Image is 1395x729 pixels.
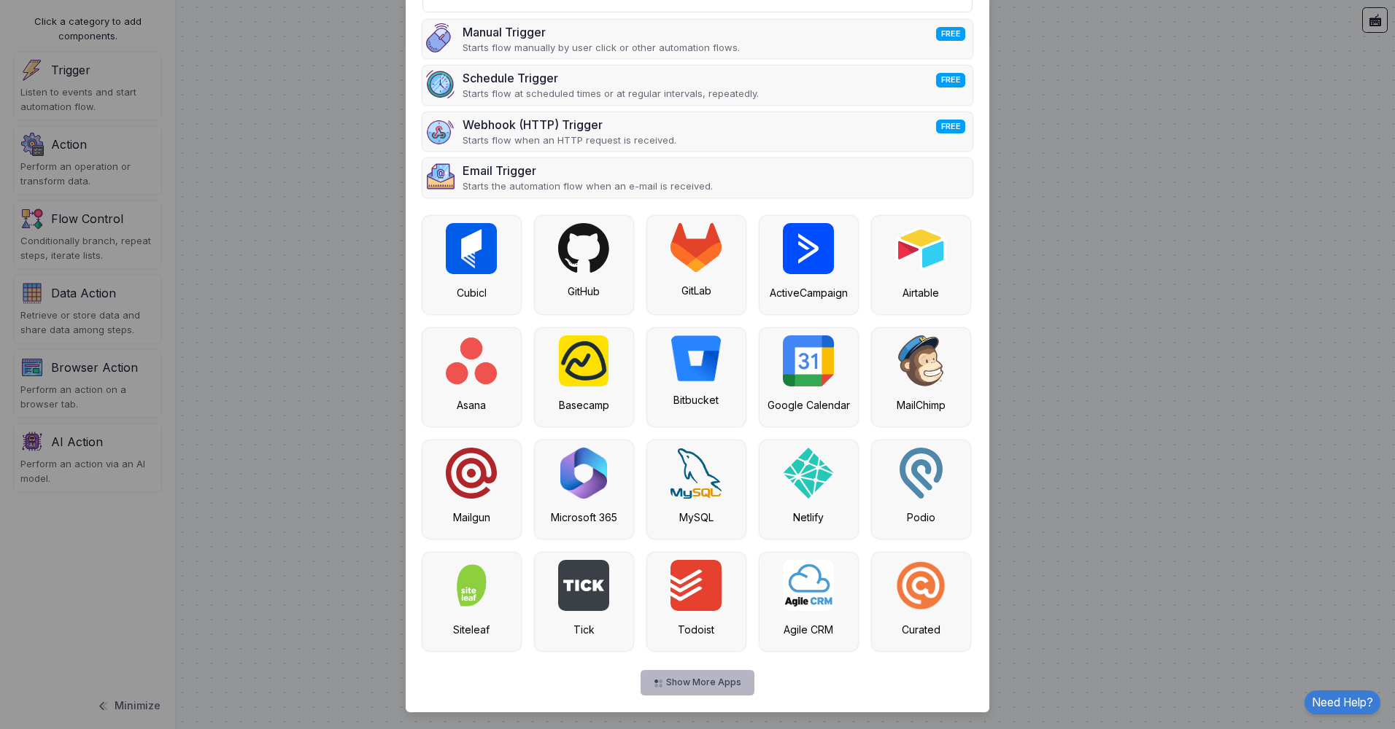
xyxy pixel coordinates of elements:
div: Airtable [879,285,963,300]
div: Netlify [767,510,851,525]
div: Tick [542,622,626,637]
p: Starts flow at scheduled times or at regular intervals, repeatedly. [463,87,759,101]
div: Webhook (HTTP) Trigger [463,116,676,133]
img: podio.svg [900,448,943,499]
img: mailchimp.svg [898,335,943,386]
img: microsoft-365.png [560,448,607,499]
span: FREE [936,120,965,133]
div: Email Trigger [463,162,713,179]
div: GitHub [542,284,626,299]
img: airtable.png [895,223,946,274]
div: GitLab [654,283,738,298]
div: Manual Trigger [463,23,740,41]
div: MySQL [654,510,738,525]
span: FREE [936,73,965,87]
img: active-campaign.png [783,223,834,274]
img: tick.png [558,560,609,611]
img: netlify.svg [783,448,834,499]
img: bitbucket.png [671,335,722,381]
img: todoist.png [671,560,722,611]
img: email.png [426,162,455,191]
p: Starts flow when an HTTP request is received. [463,133,676,148]
img: mailgun.svg [446,448,497,499]
div: Cubicl [430,285,514,300]
p: Starts the automation flow when an e-mail is received. [463,179,713,194]
img: siteleaf.jpg [446,560,497,611]
div: Siteleaf [430,622,514,637]
div: Curated [879,622,963,637]
img: schedule.png [426,69,455,98]
div: Google Calendar [767,397,851,413]
button: Show More Apps [641,670,754,695]
img: webhook-v2.png [426,116,455,145]
a: Need Help? [1305,690,1380,714]
div: Asana [430,397,514,413]
div: MailChimp [879,397,963,413]
img: curated.png [895,560,946,611]
div: ActiveCampaign [767,285,851,300]
img: manual.png [426,23,455,52]
img: mysql.svg [671,448,722,499]
div: Basecamp [542,397,626,413]
img: basecamp.png [559,335,608,386]
img: asana.png [446,335,497,386]
div: Podio [879,510,963,525]
img: agile-crm.png [783,560,834,611]
div: Microsoft 365 [542,510,626,525]
img: github.svg [558,223,609,273]
p: Starts flow manually by user click or other automation flows. [463,41,740,55]
div: Mailgun [430,510,514,525]
div: Agile CRM [767,622,851,637]
div: Bitbucket [654,392,738,408]
div: Todoist [654,622,738,637]
div: Schedule Trigger [463,69,759,87]
img: cubicl.jpg [446,223,497,274]
img: google-calendar.svg [783,335,834,386]
span: FREE [936,27,965,41]
img: gitlab.svg [671,223,722,272]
